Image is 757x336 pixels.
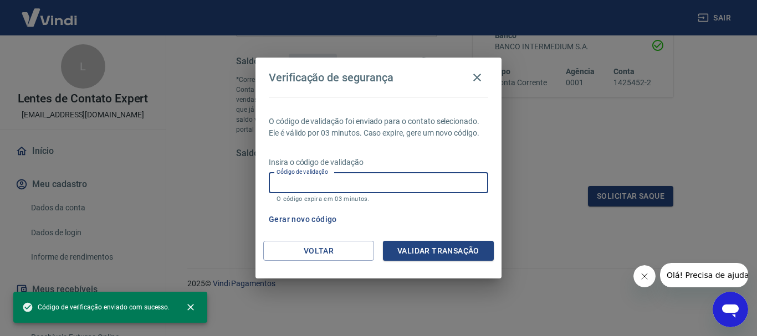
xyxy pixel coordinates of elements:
p: O código de validação foi enviado para o contato selecionado. Ele é válido por 03 minutos. Caso e... [269,116,488,139]
label: Código de validação [277,168,328,176]
button: close [178,295,203,319]
h4: Verificação de segurança [269,71,393,84]
p: O código expira em 03 minutos. [277,195,480,203]
iframe: Mensagem da empresa [660,263,748,287]
span: Olá! Precisa de ajuda? [7,8,93,17]
button: Validar transação [383,241,494,261]
span: Código de verificação enviado com sucesso. [22,302,170,313]
button: Gerar novo código [264,209,341,230]
iframe: Fechar mensagem [633,265,656,287]
button: Voltar [263,241,374,261]
p: Insira o código de validação [269,157,488,168]
iframe: Botão para abrir a janela de mensagens [713,292,748,327]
